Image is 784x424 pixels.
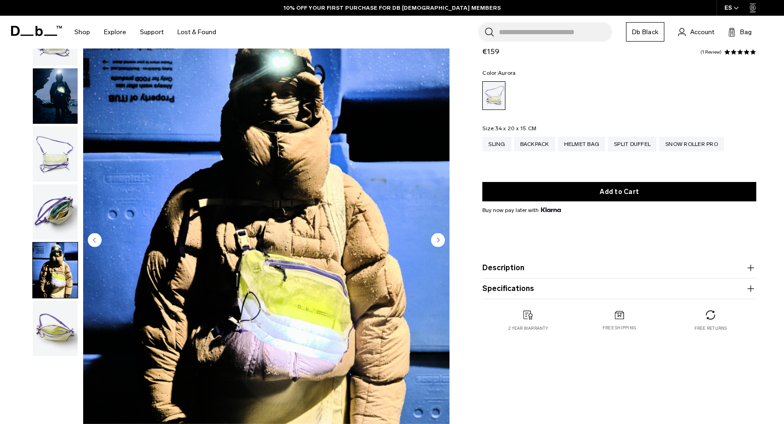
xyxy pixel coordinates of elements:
a: 1 reviews [700,50,722,55]
button: Weigh_Lighter_Sling_10L_Lifestyle.png [32,68,78,124]
button: Add to Cart [482,182,756,201]
img: Weigh Lighter Sling 10L Aurora [33,242,78,298]
a: 10% OFF YOUR FIRST PURCHASE FOR DB [DEMOGRAPHIC_DATA] MEMBERS [284,4,501,12]
img: Weigh_Lighter_Sling_10L_Lifestyle.png [33,68,78,124]
a: Sling [482,137,511,151]
button: Next slide [431,233,445,249]
a: Account [678,26,714,37]
span: Account [690,27,714,37]
a: Snow Roller Pro [659,137,724,151]
span: 34 x 20 x 15 CM [495,125,537,132]
img: Weigh_Lighter_Sling_10L_3.png [33,184,78,240]
span: Buy now pay later with [482,206,561,214]
p: Free shipping [602,325,636,331]
a: Aurora [482,81,505,110]
a: Shop [74,16,90,48]
button: Description [482,262,756,273]
button: Weigh_Lighter_Sling_10L_3.png [32,184,78,240]
button: Specifications [482,283,756,294]
a: Split Duffel [608,137,656,151]
button: Weigh_Lighter_Sling_10L_4.png [32,300,78,357]
p: 2 year warranty [508,325,548,332]
img: Weigh_Lighter_Sling_10L_4.png [33,301,78,356]
span: €159 [482,47,499,56]
p: Free returns [694,325,727,332]
a: Support [140,16,164,48]
button: Bag [728,26,752,37]
button: Weigh Lighter Sling 10L Aurora [32,242,78,298]
nav: Main Navigation [67,16,223,48]
a: Explore [104,16,126,48]
span: Bag [740,27,752,37]
span: Aurora [498,70,516,76]
img: {"height" => 20, "alt" => "Klarna"} [541,207,561,212]
a: Lost & Found [177,16,216,48]
a: Helmet Bag [558,137,606,151]
img: Weigh_Lighter_Sling_10L_2.png [33,127,78,182]
button: Weigh_Lighter_Sling_10L_2.png [32,126,78,182]
legend: Color: [482,70,516,76]
button: Previous slide [88,233,102,249]
a: Backpack [514,137,555,151]
legend: Size: [482,126,536,131]
a: Db Black [626,22,664,42]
